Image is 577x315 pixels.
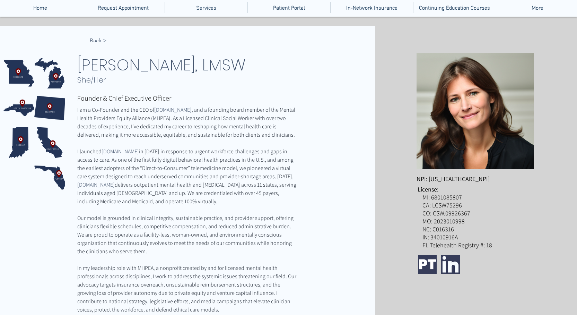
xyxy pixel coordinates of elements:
img: Susan Morozowich, LMSW [417,53,534,169]
a: [DOMAIN_NAME] [154,106,192,113]
span: Our model is grounded in clinical integrity, sustainable practice, and provider support, offering... [77,214,295,255]
span: She/Her [77,75,106,85]
span: I am a Co-Founder and the CEO of [77,106,154,113]
span: < Back [90,37,107,44]
span: delivers outpatient mental health and [MEDICAL_DATA] across 11 states, serving individuals aged [... [77,181,297,205]
a: Patient Portal [247,2,330,13]
span: I launched [77,148,102,155]
span: [PERSON_NAME], LMSW [77,54,246,76]
a: Continuing Education Courses [413,2,496,13]
span: License: [418,185,438,193]
p: Services [193,2,220,13]
span: in [DATE] in response to urgent workforce challenges and gaps in access to care. As one of the fi... [77,148,295,180]
span: NPI: [US_HEALTHCARE_NPI] [417,175,490,183]
span: Founder & Chief Executive Officer [77,94,171,103]
a: [DOMAIN_NAME] [77,181,115,188]
a: < Back [77,36,107,46]
img: Psychology Today Profile Link [418,255,437,274]
a: In-Network Insurance [330,2,413,13]
div: Services [165,2,247,13]
a: [DOMAIN_NAME] [102,148,139,155]
p: MI: 6801085807 CA: LCSW75296 CO: CSW.09926367 MO: 2023010998 NC: C016316 IN: 34010916A FL Telehea... [422,193,534,249]
p: More [528,2,547,13]
p: In-Network Insurance [343,2,401,13]
img: Facebook Link [465,255,483,274]
p: Home [30,2,51,13]
p: Request Appointment [94,2,152,13]
p: Continuing Education Courses [416,2,493,13]
p: Patient Portal [270,2,308,13]
span: In my leadership role with MHPEA, a nonprofit created by and for licensed mental health professio... [77,264,297,313]
img: LinkedIn Link [441,255,460,274]
a: Request Appointment [82,2,165,13]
